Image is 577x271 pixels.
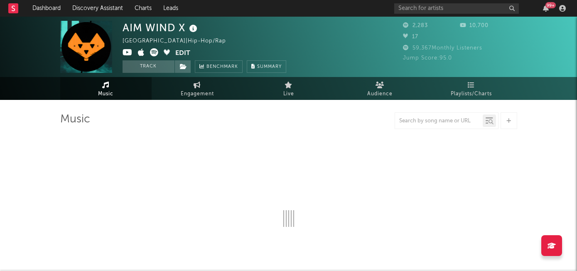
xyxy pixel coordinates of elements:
span: 10,700 [460,23,489,28]
a: Music [60,77,152,100]
button: Track [123,60,174,73]
span: 59,367 Monthly Listeners [403,45,482,51]
span: Audience [367,89,393,99]
span: Summary [257,65,282,69]
a: Audience [334,77,426,100]
a: Engagement [152,77,243,100]
button: Edit [175,48,190,59]
span: Music [98,89,113,99]
button: Summary [247,60,286,73]
div: AIM WIND X [123,21,199,35]
a: Playlists/Charts [426,77,517,100]
span: Playlists/Charts [451,89,492,99]
a: Benchmark [195,60,243,73]
input: Search by song name or URL [395,118,483,124]
span: Engagement [181,89,214,99]
button: 99+ [543,5,549,12]
span: Benchmark [206,62,238,72]
span: 2,283 [403,23,428,28]
div: 99 + [545,2,556,8]
span: 17 [403,34,418,40]
a: Live [243,77,334,100]
span: Live [283,89,294,99]
div: [GEOGRAPHIC_DATA] | Hip-Hop/Rap [123,36,236,46]
input: Search for artists [394,3,519,14]
span: Jump Score: 95.0 [403,55,452,61]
